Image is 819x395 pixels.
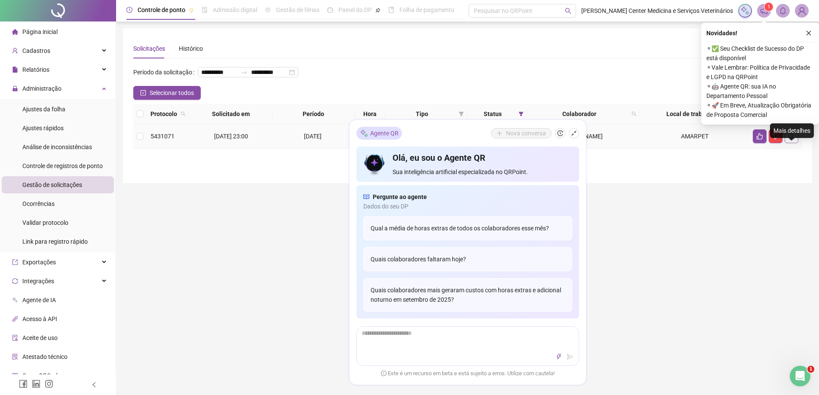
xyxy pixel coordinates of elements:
span: Admissão digital [213,6,257,13]
button: send [565,352,575,362]
span: qrcode [12,373,18,379]
span: audit [12,335,18,341]
span: Controle de ponto [138,6,185,13]
sup: 1 [764,3,773,11]
span: Validar protocolo [22,219,68,226]
td: AMARPET [640,124,749,149]
img: 83519 [795,4,808,17]
span: filter [518,111,524,116]
h4: Olá, eu sou o Agente QR [393,152,572,164]
span: 1 [807,366,814,373]
span: search [181,111,186,116]
span: ⚬ 🤖 Agente QR: sua IA no Departamento Pessoal [706,82,814,101]
span: Link para registro rápido [22,238,88,245]
span: ⚬ ✅ Seu Checklist de Sucesso do DP está disponível [706,44,814,63]
div: Agente QR [356,127,402,140]
span: to [241,69,248,76]
span: Controle de registros de ponto [22,162,103,169]
span: pushpin [375,8,380,13]
div: Quais colaboradores mais geraram custos com horas extras e adicional noturno em setembro de 2025? [363,278,572,312]
span: Gestão de férias [276,6,319,13]
div: Quais colaboradores faltaram hoje? [363,247,572,271]
span: home [12,29,18,35]
span: sync [12,278,18,284]
span: Gerar QRCode [22,372,61,379]
span: clock-circle [126,7,132,13]
span: file [12,67,18,73]
span: filter [459,111,464,116]
span: like [756,133,763,140]
span: api [12,316,18,322]
span: ⚬ 🚀 Em Breve, Atualização Obrigatória de Proposta Comercial [706,101,814,119]
span: filter [457,107,466,120]
span: Acesso à API [22,315,57,322]
img: icon [363,152,386,177]
span: Novidades ! [706,28,737,38]
div: Histórico [179,44,203,53]
span: Painel do DP [338,6,372,13]
th: Hora [355,104,386,124]
span: linkedin [32,380,40,388]
span: export [12,259,18,265]
div: Mais detalhes [770,123,814,138]
span: Análise de inconsistências [22,144,92,150]
span: exclamation-circle [381,370,386,376]
span: Ocorrências [22,200,55,207]
span: bell [779,7,787,15]
span: Selecionar todos [150,88,194,98]
span: Status [471,109,515,119]
span: instagram [45,380,53,388]
span: [PERSON_NAME] Center Medicina e Serviços Veterinários [581,6,733,15]
button: Nova conversa [491,128,552,138]
span: 5431071 [150,133,175,140]
span: check-square [140,90,146,96]
span: Sua inteligência artificial especializada no QRPoint. [393,167,572,177]
span: search [179,107,187,120]
span: Página inicial [22,28,58,35]
span: Este é um recurso em beta e está sujeito a erros. Utilize com cautela! [381,369,555,378]
span: Local de trabalho [644,109,737,119]
span: ⚬ Vale Lembrar: Política de Privacidade e LGPD na QRPoint [706,63,814,82]
div: Solicitações [133,44,165,53]
span: Cadastros [22,47,50,54]
span: Relatórios [22,66,49,73]
th: Solicitado em [189,104,273,124]
iframe: Intercom live chat [790,366,810,386]
span: [DATE] [304,133,322,140]
label: Período da solicitação [133,65,198,79]
span: Protocolo [150,109,177,119]
span: search [565,8,571,14]
span: read [363,192,369,202]
span: solution [12,354,18,360]
span: lock [12,86,18,92]
div: Qual a média de horas extras de todos os colaboradores esse mês? [363,216,572,240]
span: Integrações [22,278,54,285]
span: file-done [202,7,208,13]
span: filter [517,107,525,120]
th: Período [273,104,354,124]
span: Atestado técnico [22,353,67,360]
img: sparkle-icon.fc2bf0ac1784a2077858766a79e2daf3.svg [740,6,750,15]
span: search [630,107,638,120]
span: pushpin [189,8,194,13]
span: thunderbolt [556,354,562,360]
span: Gestão de solicitações [22,181,82,188]
button: Selecionar todos [133,86,201,100]
span: Tipo [389,109,455,119]
span: notification [760,7,768,15]
button: thunderbolt [554,352,564,362]
span: close [806,30,812,36]
span: Ajustes da folha [22,106,65,113]
span: Agente de IA [22,297,56,303]
span: Ajustes rápidos [22,125,64,132]
span: Dados do seu DP [363,202,572,211]
span: sun [265,7,271,13]
span: Pergunte ao agente [373,192,427,202]
span: left [91,382,97,388]
span: Administração [22,85,61,92]
span: [DATE] 23:00 [214,133,248,140]
img: sparkle-icon.fc2bf0ac1784a2077858766a79e2daf3.svg [360,129,368,138]
span: Folha de pagamento [399,6,454,13]
span: facebook [19,380,28,388]
span: dashboard [327,7,333,13]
